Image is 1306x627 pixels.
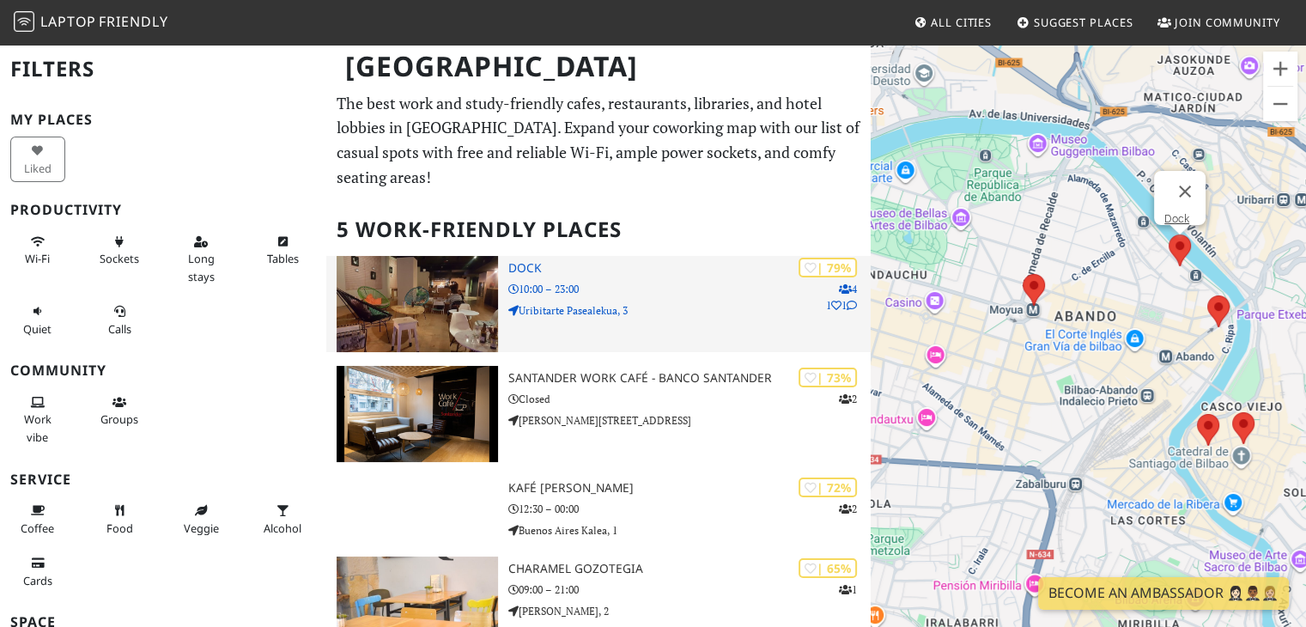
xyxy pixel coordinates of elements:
span: Suggest Places [1034,15,1133,30]
a: Join Community [1151,7,1287,38]
button: Alcohol [255,496,310,542]
span: People working [24,411,52,444]
button: Wi-Fi [10,228,65,273]
h3: My Places [10,112,316,128]
h3: Productivity [10,202,316,218]
a: Santander Work Café - Banco Santander | 73% 2 Santander Work Café - Banco Santander Closed [PERSO... [326,366,871,462]
p: 1 [839,581,857,598]
span: Coffee [21,520,54,536]
span: Credit cards [23,573,52,588]
button: Food [92,496,147,542]
h1: [GEOGRAPHIC_DATA] [331,43,867,90]
span: Food [106,520,133,536]
span: All Cities [931,15,992,30]
p: 2 [839,501,857,517]
button: Work vibe [10,388,65,451]
button: Coffee [10,496,65,542]
a: | 72% 2 Kafé [PERSON_NAME] 12:30 – 00:00 Buenos Aires Kalea, 1 [326,476,871,543]
h3: Kafé [PERSON_NAME] [508,481,872,496]
span: Join Community [1175,15,1280,30]
p: [PERSON_NAME][STREET_ADDRESS] [508,412,872,429]
p: [PERSON_NAME], 2 [508,603,872,619]
img: Santander Work Café - Banco Santander [337,366,497,462]
button: Long stays [173,228,228,290]
a: Dock [1164,212,1189,225]
span: Video/audio calls [108,321,131,337]
a: Dock | 79% 411 Dock 10:00 – 23:00 Uribitarte Pasealekua, 3 [326,256,871,352]
p: 2 [839,391,857,407]
div: | 79% [799,258,857,277]
button: Cards [10,549,65,594]
p: 10:00 – 23:00 [508,281,872,297]
h3: Dock [508,261,872,276]
button: Reducir [1263,87,1297,121]
h3: Community [10,362,316,379]
span: Group tables [100,411,138,427]
span: Work-friendly tables [267,251,299,266]
h2: Filters [10,43,316,95]
div: | 65% [799,558,857,578]
span: Quiet [23,321,52,337]
h3: Santander Work Café - Banco Santander [508,371,872,386]
a: All Cities [907,7,999,38]
a: Suggest Places [1010,7,1140,38]
p: 4 1 1 [826,281,857,313]
span: Power sockets [100,251,139,266]
button: Veggie [173,496,228,542]
p: 12:30 – 00:00 [508,501,872,517]
button: Quiet [10,297,65,343]
img: LaptopFriendly [14,11,34,32]
h2: 5 Work-Friendly Places [337,204,860,256]
span: Laptop [40,12,96,31]
button: Tables [255,228,310,273]
span: Veggie [184,520,219,536]
p: Buenos Aires Kalea, 1 [508,522,872,539]
p: 09:00 – 21:00 [508,581,872,598]
div: | 72% [799,478,857,497]
button: Sockets [92,228,147,273]
button: Groups [92,388,147,434]
h3: Charamel Gozotegia [508,562,872,576]
p: The best work and study-friendly cafes, restaurants, libraries, and hotel lobbies in [GEOGRAPHIC_... [337,91,860,190]
h3: Service [10,472,316,488]
p: Closed [508,391,872,407]
img: Dock [337,256,497,352]
span: Alcohol [264,520,301,536]
div: | 73% [799,368,857,387]
button: Ampliar [1263,52,1297,86]
a: LaptopFriendly LaptopFriendly [14,8,168,38]
button: Calls [92,297,147,343]
span: Stable Wi-Fi [25,251,50,266]
span: Friendly [99,12,167,31]
span: Long stays [188,251,215,283]
p: Uribitarte Pasealekua, 3 [508,302,872,319]
button: Cerrar [1164,171,1206,212]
